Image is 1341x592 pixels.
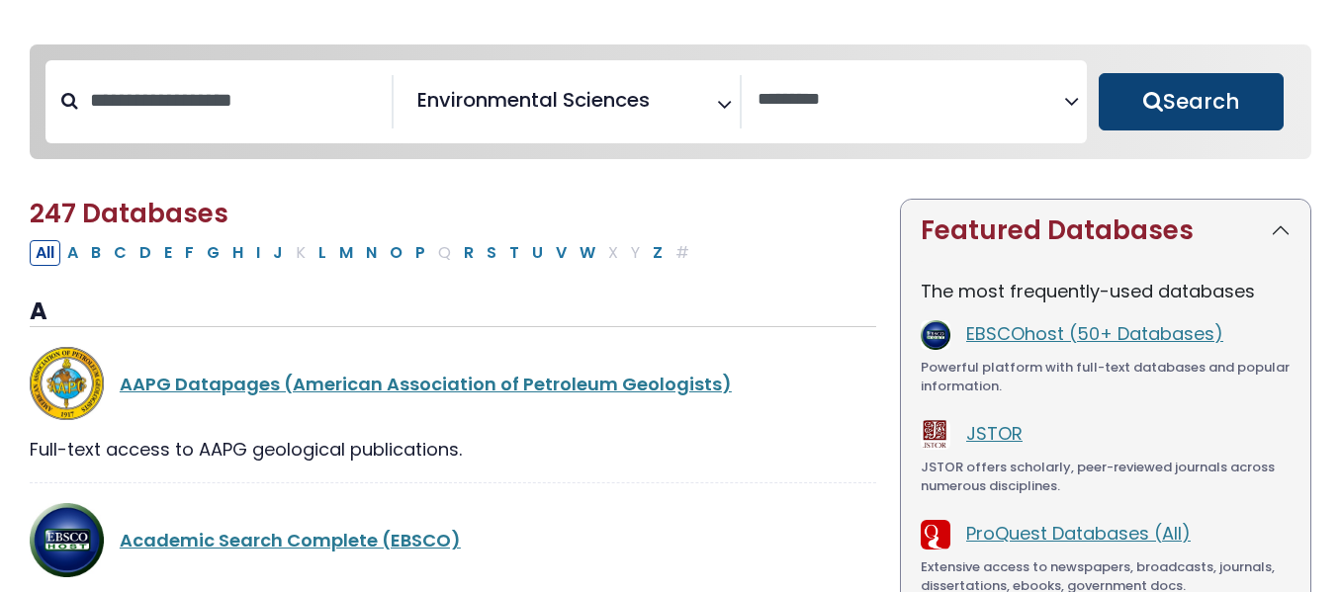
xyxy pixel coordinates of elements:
[1099,73,1284,130] button: Submit for Search Results
[901,200,1310,262] button: Featured Databases
[120,528,461,552] a: Academic Search Complete (EBSCO)
[654,96,668,117] textarea: Search
[550,240,573,266] button: Filter Results V
[250,240,266,266] button: Filter Results I
[526,240,549,266] button: Filter Results U
[201,240,225,266] button: Filter Results G
[85,240,107,266] button: Filter Results B
[409,240,431,266] button: Filter Results P
[179,240,200,266] button: Filter Results F
[226,240,249,266] button: Filter Results H
[921,358,1291,396] div: Powerful platform with full-text databases and popular information.
[333,240,359,266] button: Filter Results M
[503,240,525,266] button: Filter Results T
[30,44,1311,159] nav: Search filters
[61,240,84,266] button: Filter Results A
[108,240,133,266] button: Filter Results C
[267,240,289,266] button: Filter Results J
[158,240,178,266] button: Filter Results E
[417,85,650,115] span: Environmental Sciences
[30,297,876,327] h3: A
[758,90,1065,111] textarea: Search
[921,278,1291,304] p: The most frequently-used databases
[921,458,1291,496] div: JSTOR offers scholarly, peer-reviewed journals across numerous disciplines.
[313,240,332,266] button: Filter Results L
[30,196,228,231] span: 247 Databases
[574,240,601,266] button: Filter Results W
[134,240,157,266] button: Filter Results D
[966,321,1223,346] a: EBSCOhost (50+ Databases)
[458,240,480,266] button: Filter Results R
[78,84,392,117] input: Search database by title or keyword
[360,240,383,266] button: Filter Results N
[647,240,669,266] button: Filter Results Z
[30,239,697,264] div: Alpha-list to filter by first letter of database name
[481,240,502,266] button: Filter Results S
[966,421,1023,446] a: JSTOR
[384,240,408,266] button: Filter Results O
[409,85,650,115] li: Environmental Sciences
[30,240,60,266] button: All
[966,521,1191,546] a: ProQuest Databases (All)
[120,372,732,396] a: AAPG Datapages (American Association of Petroleum Geologists)
[30,436,876,463] div: Full-text access to AAPG geological publications.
